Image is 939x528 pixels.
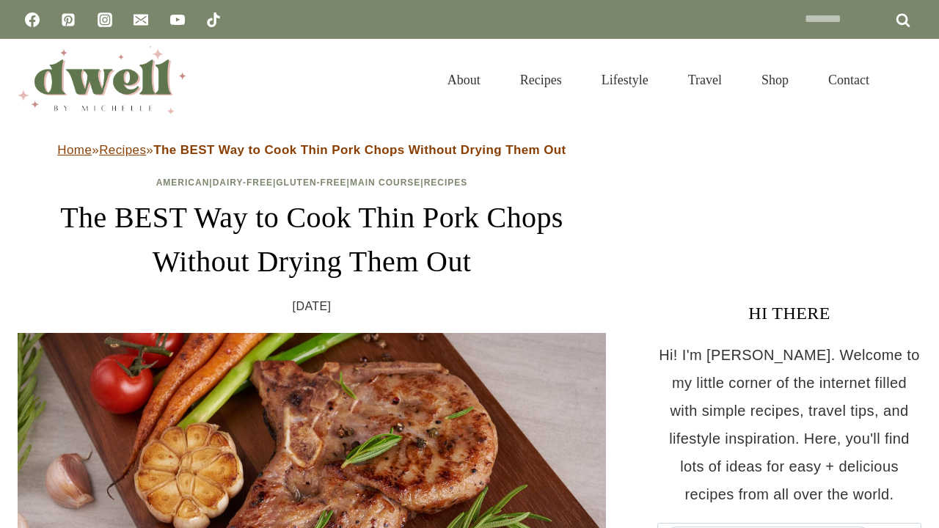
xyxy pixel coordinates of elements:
[57,143,92,157] a: Home
[293,296,332,318] time: [DATE]
[213,177,273,188] a: Dairy-Free
[428,54,889,106] nav: Primary Navigation
[163,5,192,34] a: YouTube
[54,5,83,34] a: Pinterest
[582,54,668,106] a: Lifestyle
[156,177,210,188] a: American
[126,5,156,34] a: Email
[808,54,889,106] a: Contact
[500,54,582,106] a: Recipes
[156,177,468,188] span: | | | |
[99,143,146,157] a: Recipes
[276,177,346,188] a: Gluten-Free
[18,46,186,114] img: DWELL by michelle
[657,300,921,326] h3: HI THERE
[153,143,566,157] strong: The BEST Way to Cook Thin Pork Chops Without Drying Them Out
[18,196,606,284] h1: The BEST Way to Cook Thin Pork Chops Without Drying Them Out
[18,5,47,34] a: Facebook
[428,54,500,106] a: About
[657,341,921,508] p: Hi! I'm [PERSON_NAME]. Welcome to my little corner of the internet filled with simple recipes, tr...
[90,5,120,34] a: Instagram
[199,5,228,34] a: TikTok
[742,54,808,106] a: Shop
[57,143,566,157] span: » »
[424,177,468,188] a: Recipes
[896,67,921,92] button: View Search Form
[350,177,420,188] a: Main Course
[668,54,742,106] a: Travel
